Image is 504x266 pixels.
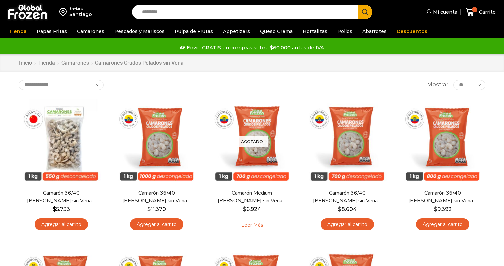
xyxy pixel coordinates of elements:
[358,5,372,19] button: Search button
[74,25,108,38] a: Camarones
[236,136,268,147] p: Agotado
[59,6,69,18] img: address-field-icon.svg
[299,25,331,38] a: Hortalizas
[214,189,290,205] a: Camarón Medium [PERSON_NAME] sin Vena – Silver – Caja 10 kg
[220,25,253,38] a: Appetizers
[427,81,448,89] span: Mostrar
[130,218,183,231] a: Agregar al carrito: “Camarón 36/40 Crudo Pelado sin Vena - Super Prime - Caja 10 kg”
[393,25,431,38] a: Descuentos
[416,218,469,231] a: Agregar al carrito: “Camarón 36/40 Crudo Pelado sin Vena - Gold - Caja 10 kg”
[464,4,497,20] a: 4 Carrito
[23,189,100,205] a: Camarón 36/40 [PERSON_NAME] sin Vena – Bronze – Caja 10 kg
[425,5,457,19] a: Mi cuenta
[69,11,92,18] div: Santiago
[35,218,88,231] a: Agregar al carrito: “Camarón 36/40 Crudo Pelado sin Vena - Bronze - Caja 10 kg”
[309,189,386,205] a: Camarón 36/40 [PERSON_NAME] sin Vena – Silver – Caja 10 kg
[6,25,30,38] a: Tienda
[257,25,296,38] a: Queso Crema
[53,206,70,212] bdi: 5.733
[231,218,273,232] a: Leé más sobre “Camarón Medium Crudo Pelado sin Vena - Silver - Caja 10 kg”
[61,59,89,67] a: Camarones
[118,189,195,205] a: Camarón 36/40 [PERSON_NAME] sin Vena – Super Prime – Caja 10 kg
[334,25,356,38] a: Pollos
[171,25,216,38] a: Pulpa de Frutas
[434,206,452,212] bdi: 9.392
[19,59,184,67] nav: Breadcrumb
[38,59,55,67] a: Tienda
[359,25,390,38] a: Abarrotes
[321,218,374,231] a: Agregar al carrito: “Camarón 36/40 Crudo Pelado sin Vena - Silver - Caja 10 kg”
[338,206,341,212] span: $
[243,206,261,212] bdi: 6.924
[33,25,70,38] a: Papas Fritas
[53,206,56,212] span: $
[69,6,92,11] div: Enviar a
[404,189,481,205] a: Camarón 36/40 [PERSON_NAME] sin Vena – Gold – Caja 10 kg
[111,25,168,38] a: Pescados y Mariscos
[431,9,457,15] span: Mi cuenta
[95,60,184,66] h1: Camarones Crudos Pelados sin Vena
[434,206,437,212] span: $
[147,206,166,212] bdi: 11.370
[19,80,104,90] select: Pedido de la tienda
[243,206,246,212] span: $
[472,7,477,12] span: 4
[147,206,151,212] span: $
[477,9,496,15] span: Carrito
[19,59,32,67] a: Inicio
[338,206,357,212] bdi: 8.604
